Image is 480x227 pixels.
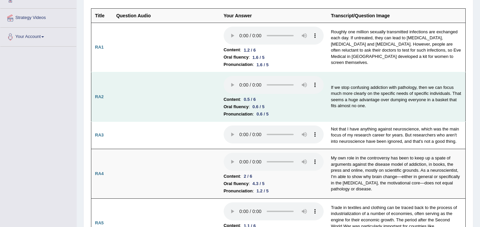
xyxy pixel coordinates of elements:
li: : [224,46,324,54]
li: : [224,187,324,195]
th: Title [91,8,113,23]
li: : [224,173,324,180]
b: Pronunciation [224,111,253,118]
li: : [224,61,324,68]
b: Pronunciation [224,61,253,68]
b: Content [224,96,240,103]
div: 4.3 / 5 [250,180,267,187]
th: Your Answer [220,8,327,23]
b: Oral fluency [224,180,249,187]
td: My own role in the controversy has been to keep up a spate of arguments against the disease model... [327,149,466,199]
li: : [224,103,324,111]
div: 1.6 / 5 [250,54,267,61]
b: RA3 [95,132,104,137]
b: Content [224,46,240,54]
b: RA4 [95,171,104,176]
li: : [224,180,324,187]
b: RA2 [95,94,104,99]
div: 1.2 / 6 [241,47,258,54]
b: Pronunciation [224,187,253,195]
div: 1.2 / 5 [254,187,271,194]
th: Question Audio [113,8,220,23]
b: Oral fluency [224,54,249,61]
div: 1.6 / 5 [254,61,271,68]
b: RA1 [95,45,104,50]
a: Your Account [0,28,76,44]
th: Transcript/Question Image [327,8,466,23]
a: Strategy Videos [0,9,76,25]
b: Oral fluency [224,103,249,111]
div: 2 / 6 [241,173,255,180]
td: Not that I have anything against neuroscience, which was the main focus of my research career for... [327,121,466,149]
div: 0.5 / 6 [241,96,258,103]
td: Roughly one million sexually transmitted infections are exchanged each day. If untreated, they ca... [327,23,466,72]
b: Content [224,173,240,180]
b: RA5 [95,220,104,225]
div: 0.6 / 5 [254,111,271,117]
div: 0.6 / 5 [250,103,267,110]
td: If we stop confusing addiction with pathology, then we can focus much more clearly on the specifi... [327,72,466,122]
li: : [224,96,324,103]
li: : [224,54,324,61]
li: : [224,111,324,118]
